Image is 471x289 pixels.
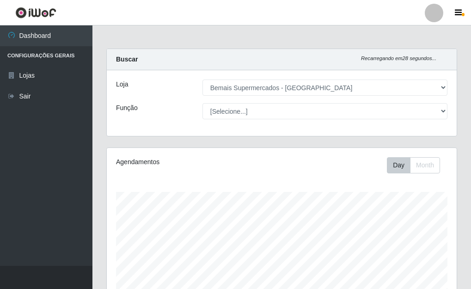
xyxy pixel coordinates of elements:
label: Função [116,103,138,113]
strong: Buscar [116,55,138,63]
button: Month [410,157,440,173]
i: Recarregando em 28 segundos... [361,55,436,61]
div: First group [387,157,440,173]
button: Day [387,157,410,173]
div: Agendamentos [116,157,246,167]
label: Loja [116,80,128,89]
div: Toolbar with button groups [387,157,447,173]
img: CoreUI Logo [15,7,56,18]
